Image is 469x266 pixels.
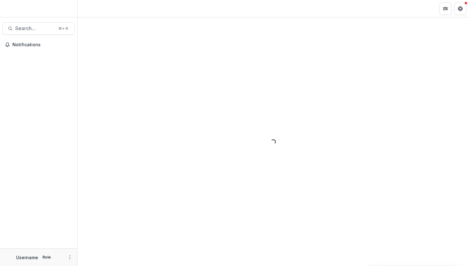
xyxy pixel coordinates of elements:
button: Notifications [2,40,75,50]
p: Username [16,254,38,261]
p: Role [41,255,53,260]
button: More [66,254,74,261]
button: Partners [439,2,452,15]
div: ⌘ + K [57,25,69,32]
span: Notifications [12,42,72,47]
button: Get Help [454,2,467,15]
button: Search... [2,22,75,35]
span: Search... [15,25,55,31]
